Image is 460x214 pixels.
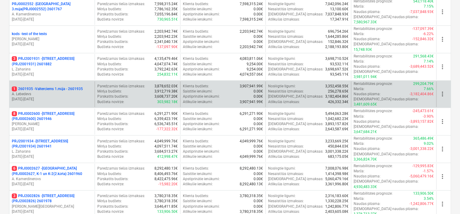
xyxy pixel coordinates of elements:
[410,201,434,206] p: -1,242,806.77€
[154,62,178,67] p: 4,047,074.74€
[412,164,434,169] p: -129,995.83€
[12,12,92,17] p: A. Kamerdinerovs
[12,72,92,77] p: [DATE] - [DATE]
[12,56,17,61] span: 3
[183,204,220,209] p: Apstiprinātie ienākumi :
[12,154,92,159] p: [DATE] - [DATE]
[97,67,128,72] p: Pārskatīts budžets :
[12,111,92,122] p: PRJ0002600 - [STREET_ADDRESS](PRJ0002600) 2601946
[12,97,92,102] p: [DATE] - [DATE]
[330,72,348,77] p: 93,545.11€
[439,8,446,15] span: more_vert
[12,111,17,116] span: 8
[424,4,434,9] p: 7.15%
[254,171,263,177] p: 0.00€
[97,84,145,89] p: Paredzamās tiešās izmaksas :
[12,177,92,182] p: A. Kamerdinerovs
[410,146,434,151] p: -3,001,338.22€
[354,9,381,15] p: Naudas plūsma :
[154,89,178,94] p: 3,912,719.38€
[12,182,92,187] p: [DATE] - [DATE]
[156,44,178,50] p: -137,097.90€
[412,109,434,114] p: -245,473.61€
[354,109,393,114] p: Rentabilitātes prognoze :
[183,84,209,89] p: Klienta budžets :
[354,157,377,162] p: 3,366,824.70€
[12,37,92,42] p: [PERSON_NAME]
[12,193,92,204] p: PRJ2002826 - [STREET_ADDRESS] (PRJ2002826) 2601978
[423,169,434,174] p: -1.57%
[97,127,124,132] p: Budžeta novirze :
[354,59,364,64] p: Marža :
[97,34,122,39] p: Mērķa budžets :
[183,89,212,94] p: Saistītie ienākumi :
[154,139,178,144] p: 4,049,999.76€
[183,144,212,149] p: Saistītie ienākumi :
[97,89,122,94] p: Mērķa budžets :
[12,149,92,154] p: L. Zaharāns
[325,177,348,182] p: 5,060,479.16€
[268,144,304,149] p: Nesaistītās izmaksas :
[183,99,213,105] p: Atlikušie ienākumi :
[328,154,348,159] p: 683,175.05€
[154,67,178,72] p: 3,792,242.63€
[410,174,434,179] p: -5,060,479.16€
[12,31,47,37] p: kods - test of the tests
[325,204,348,209] p: 1,242,806.77€
[354,81,393,86] p: Rentabilitātes prognoze :
[97,154,124,159] p: Budžeta novirze :
[268,56,296,61] p: Noslēgtie līgumi :
[240,17,263,22] p: 7,598,315.24€
[354,37,381,42] p: Naudas plūsma :
[330,7,348,12] p: 13,100.60€
[183,166,209,171] p: Klienta budžets :
[354,179,419,184] p: [DEMOGRAPHIC_DATA] naudas plūsma :
[157,99,178,105] p: 303,982.18€
[354,47,372,52] p: 15,748.93€
[183,56,209,61] p: Klienta budžets :
[328,39,348,44] p: 152,846.32€
[328,89,348,94] p: 256,278.65€
[254,199,263,204] p: 0.00€
[97,17,124,22] p: Budžeta novirze :
[325,149,348,154] p: 3,001,338.22€
[254,122,263,127] p: 0.00€
[183,139,209,144] p: Klienta budžets :
[354,64,381,69] p: Naudas plūsma :
[12,42,92,47] p: [DATE] - [DATE]
[183,67,220,72] p: Apstiprinātie ienākumi :
[12,166,92,187] div: 6PRJ0002627 -[GEOGRAPHIC_DATA] (PRJ0002627, K-1 un K-2(2.kārta) 2601960A. Kamerdinerovs[DATE]-[DATE]
[12,17,92,22] p: [DATE] - [DATE]
[12,86,17,91] span: 1
[240,182,263,187] p: 8,292,480.13€
[183,17,213,22] p: Atlikušie ienākumi :
[268,17,300,22] p: Atlikušās izmaksas :
[410,9,434,15] p: -7,037,848.93€
[413,54,434,59] p: 291,568.43€
[240,193,263,199] p: 3,780,318.35€
[183,116,212,122] p: Saistītie ienākumi :
[330,62,348,67] p: 93,532.11€
[97,29,145,34] p: Paredzamās tiešās izmaksas :
[157,72,178,77] p: 254,832.11€
[354,15,419,20] p: [DEMOGRAPHIC_DATA] naudas plūsma :
[430,185,460,214] div: Chat Widget
[12,139,92,160] div: PRJ2001934 -[STREET_ADDRESS] (PRJ2001934) 2601941L. Zaharāns[DATE]-[DATE]
[268,2,296,7] p: Noslēgtie līgumi :
[183,182,213,187] p: Atlikušie ienākumi :
[97,204,128,209] p: Pārskatīts budžets :
[354,74,377,79] p: 3,981,011.94€
[254,149,263,154] p: 0.00€
[183,34,212,39] p: Saistītie ienākumi :
[97,72,124,77] p: Budžeta novirze :
[325,122,348,127] p: 3,893,157.82€
[97,12,128,17] p: Pārskatīts budžets :
[268,182,300,187] p: Atlikušās izmaksas :
[354,119,381,124] p: Naudas plūsma :
[240,84,263,89] p: 3,907,941.99€
[354,169,364,174] p: Marža :
[423,31,434,37] p: -6.22%
[268,122,323,127] p: [DEMOGRAPHIC_DATA] izmaksas :
[183,111,209,116] p: Klienta budžets :
[354,164,393,169] p: Rentabilitātes prognoze :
